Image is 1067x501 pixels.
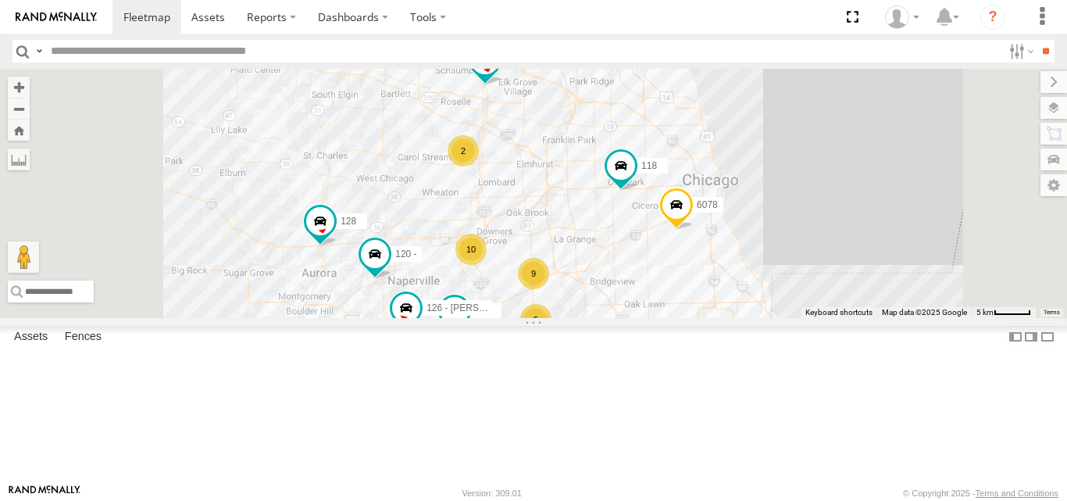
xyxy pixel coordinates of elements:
button: Map Scale: 5 km per 44 pixels [972,307,1036,318]
div: 5 [520,304,551,335]
label: Hide Summary Table [1040,326,1055,349]
label: Measure [8,149,30,170]
button: Drag Pegman onto the map to open Street View [8,242,39,273]
button: Zoom Home [8,120,30,141]
div: Version: 309.01 [462,488,522,498]
label: Fences [57,327,109,349]
label: Map Settings [1040,174,1067,196]
div: © Copyright 2025 - [903,488,1058,498]
span: 120 - [395,249,416,259]
label: Search Filter Options [1003,40,1037,63]
span: Map data ©2025 Google [882,308,967,317]
span: 118 [641,161,657,172]
label: Dock Summary Table to the Left [1008,326,1023,349]
a: Terms and Conditions [976,488,1058,498]
span: 126 - [PERSON_NAME] [426,303,527,314]
div: 2 [448,135,479,166]
label: Assets [6,327,55,349]
label: Dock Summary Table to the Right [1023,326,1039,349]
span: 128 [341,217,356,227]
img: rand-logo.svg [16,12,97,23]
label: Search Query [33,40,45,63]
span: 5 km [976,308,994,317]
span: 6078 [697,200,718,211]
div: 9 [518,258,549,289]
button: Zoom in [8,77,30,98]
div: 10 [455,234,487,265]
button: Keyboard shortcuts [805,307,873,318]
div: Ed Pruneda [880,5,925,29]
i: ? [980,5,1005,30]
a: Visit our Website [9,485,80,501]
a: Terms (opens in new tab) [1044,309,1060,315]
button: Zoom out [8,98,30,120]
